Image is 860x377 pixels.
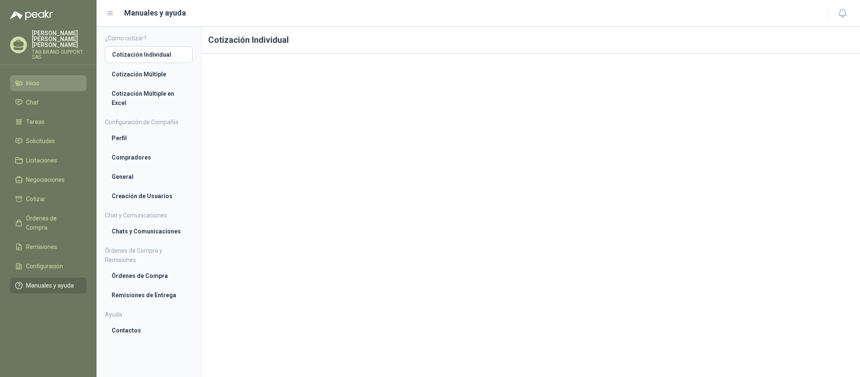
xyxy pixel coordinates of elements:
span: Configuración [26,262,63,271]
a: Chat [10,94,86,110]
a: Tareas [10,114,86,130]
a: Órdenes de Compra [105,268,193,284]
span: Negociaciones [26,175,65,184]
span: Chat [26,98,39,107]
p: TAG BRAND SUPPORT SAS [32,50,86,60]
li: Cotización Individual [112,50,186,59]
li: Creación de Usuarios [112,191,186,201]
a: Compradores [105,149,193,165]
a: Remisiones de Entrega [105,287,193,303]
a: Cotización Múltiple [105,66,193,82]
a: Remisiones [10,239,86,255]
h4: Órdenes de Compra y Remisiones [105,246,193,264]
a: Chats y Comunicaciones [105,223,193,239]
span: Tareas [26,117,44,126]
li: Cotización Múltiple [112,70,186,79]
h1: Cotización Individual [201,27,860,54]
p: [PERSON_NAME] [PERSON_NAME] [PERSON_NAME] [32,30,86,48]
h4: Ayuda [105,310,193,319]
a: Cotizar [10,191,86,207]
li: Remisiones de Entrega [112,291,186,300]
a: Contactos [105,322,193,338]
li: General [112,172,186,181]
a: Manuales y ayuda [10,278,86,293]
li: Chats y Comunicaciones [112,227,186,236]
h4: ¿Cómo cotizar? [105,34,193,43]
span: Cotizar [26,194,45,204]
a: Cotización Individual [105,46,193,63]
h4: Chat y Comunicaciones [105,211,193,220]
a: Licitaciones [10,152,86,168]
span: Remisiones [26,242,57,251]
a: General [105,169,193,185]
a: Órdenes de Compra [10,210,86,236]
a: Negociaciones [10,172,86,188]
li: Compradores [112,153,186,162]
li: Órdenes de Compra [112,271,186,280]
a: Solicitudes [10,133,86,149]
li: Cotización Múltiple en Excel [112,89,186,107]
span: Licitaciones [26,156,57,165]
span: Manuales y ayuda [26,281,74,290]
h4: Configuración de Compañía [105,118,193,127]
img: Logo peakr [10,10,53,20]
a: Cotización Múltiple en Excel [105,86,193,111]
a: Inicio [10,75,86,91]
li: Contactos [112,326,186,335]
span: Inicio [26,79,39,88]
h1: Manuales y ayuda [124,7,186,19]
a: Perfil [105,130,193,146]
a: Configuración [10,258,86,274]
li: Perfil [112,134,186,143]
span: Solicitudes [26,136,55,146]
a: Creación de Usuarios [105,188,193,204]
span: Órdenes de Compra [26,214,78,232]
